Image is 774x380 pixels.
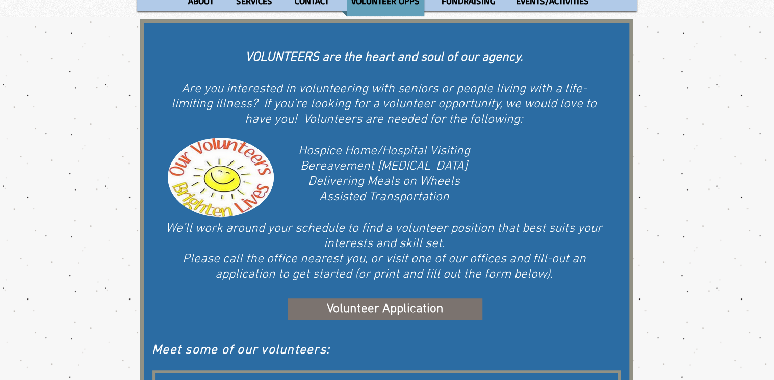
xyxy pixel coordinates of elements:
span: Please call the office nearest you, or visit one of our offices and fill-out an application to ge... [183,252,586,282]
span: Assisted Transportation [319,189,449,205]
span: Are you interested in volunteering with seniors or people living with a life-limiting illness? If... [171,82,597,127]
span: Bereavement [MEDICAL_DATA] [300,159,468,174]
span: Volunteer Application [327,301,444,318]
img: Our Volunteers Brighten Lives.png [168,138,274,217]
span: We'll work around your schedule to find a volunteer position that best suits your interests and s... [166,221,602,252]
span: Meet some of our volunteers: [152,343,330,358]
span: VOLUNTEERS are the heart and soul of our agency. [245,50,523,65]
a: Volunteer Application [288,298,482,320]
span: Delivering Meals on Wheels [308,174,460,189]
span: Hospice Home/Hospital Visiting [298,144,470,159]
